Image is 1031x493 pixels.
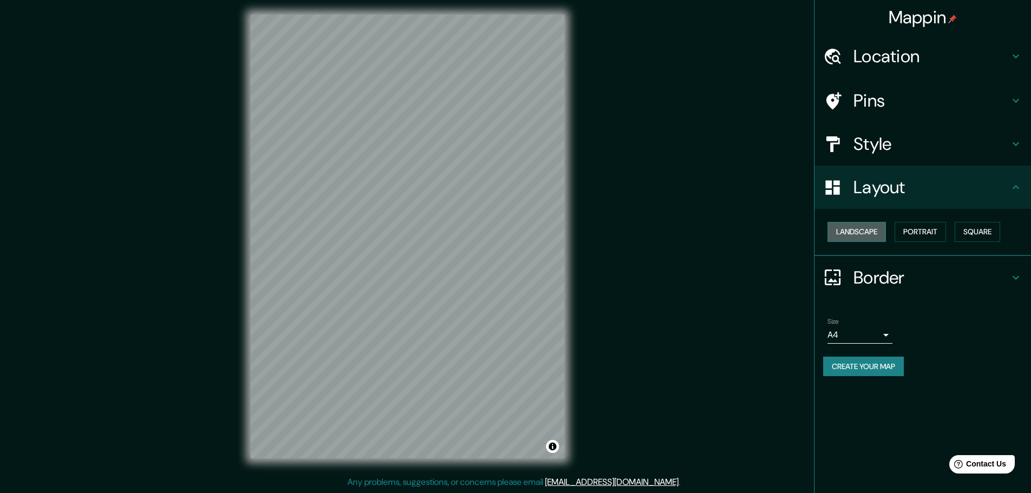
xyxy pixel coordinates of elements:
img: pin-icon.png [948,15,957,23]
div: Location [815,35,1031,78]
div: . [682,476,684,489]
div: Pins [815,79,1031,122]
canvas: Map [251,15,564,458]
div: . [680,476,682,489]
button: Landscape [828,222,886,242]
iframe: Help widget launcher [935,451,1019,481]
h4: Location [853,45,1009,67]
h4: Border [853,267,1009,288]
label: Size [828,317,839,326]
h4: Pins [853,90,1009,111]
button: Portrait [895,222,946,242]
a: [EMAIL_ADDRESS][DOMAIN_NAME] [545,476,679,488]
button: Toggle attribution [546,440,559,453]
div: A4 [828,326,892,344]
div: Style [815,122,1031,166]
button: Square [955,222,1000,242]
p: Any problems, suggestions, or concerns please email . [347,476,680,489]
h4: Layout [853,176,1009,198]
button: Create your map [823,357,904,377]
div: Layout [815,166,1031,209]
h4: Style [853,133,1009,155]
div: Border [815,256,1031,299]
h4: Mappin [889,6,957,28]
